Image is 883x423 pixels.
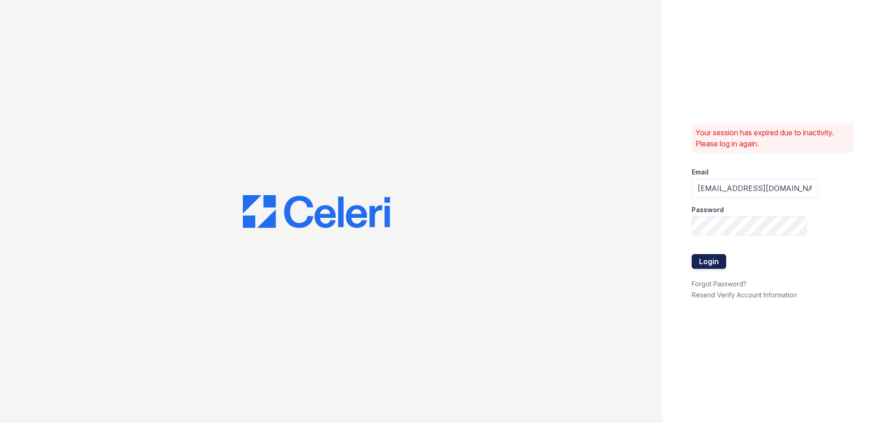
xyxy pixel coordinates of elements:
[692,205,724,214] label: Password
[243,195,390,228] img: CE_Logo_Blue-a8612792a0a2168367f1c8372b55b34899dd931a85d93a1a3d3e32e68fde9ad4.png
[692,168,709,177] label: Email
[692,254,726,269] button: Login
[692,280,746,288] a: Forgot Password?
[692,291,797,299] a: Resend Verify Account Information
[695,127,850,149] p: Your session has expired due to inactivity. Please log in again.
